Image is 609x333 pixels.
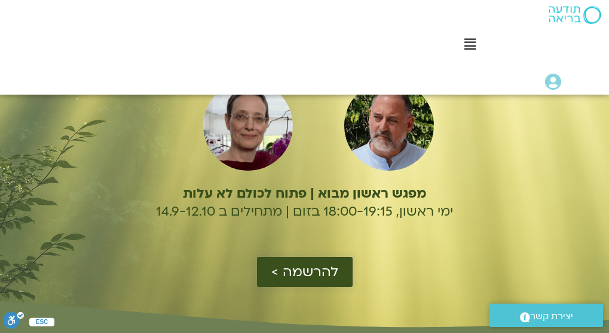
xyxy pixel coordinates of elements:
[549,6,601,24] img: תודעה בריאה
[271,264,338,280] span: להרשמה >
[183,184,426,202] b: מפגש ראשון מבוא | פתוח לכולם לא עלות
[530,308,573,325] span: יצירת קשר
[156,202,453,220] span: ימי ראשון, 18:00-19:15 בזום | מתחילים ב 14.9-12.10
[489,304,603,327] a: יצירת קשר
[257,257,353,287] a: להרשמה >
